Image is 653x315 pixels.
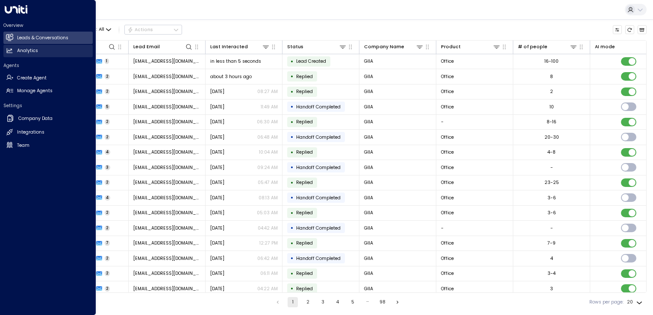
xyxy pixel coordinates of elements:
div: 8 [550,73,553,80]
div: Last Interacted [210,43,248,51]
div: Status [287,43,347,51]
span: Office [441,195,454,201]
span: an@theworkplacecompany.co.uk [133,179,201,186]
span: GIIA [364,270,373,277]
p: 05:03 AM [257,210,278,216]
span: 2 [105,271,110,276]
span: GIIA [364,286,373,292]
div: … [362,297,373,307]
span: an@theworkplacecompany.co.uk [133,119,201,125]
span: an@theworkplacecompany.co.uk [133,88,201,95]
p: 04:42 AM [258,225,278,231]
div: • [291,192,294,203]
span: an@theworkplacecompany.co.uk [133,58,201,64]
label: Rows per page: [589,299,624,306]
h2: Overview [3,22,93,29]
div: • [291,56,294,67]
span: GIIA [364,255,373,262]
button: Actions [124,25,182,35]
div: • [291,162,294,173]
div: 20-30 [544,134,559,140]
div: • [291,283,294,294]
div: • [291,207,294,219]
span: Replied [296,88,313,95]
p: 11:49 AM [261,104,278,110]
div: Button group with a nested menu [124,25,182,35]
button: Go to page 98 [377,297,388,307]
span: an@theworkplacecompany.co.uk [133,286,201,292]
div: Company Name [364,43,404,51]
span: Office [441,240,454,246]
span: Office [441,179,454,186]
div: Last Interacted [210,43,270,51]
div: Company Name [364,43,424,51]
span: Replied [296,149,313,155]
p: 08:27 AM [257,88,278,95]
h2: Analytics [17,47,38,54]
div: 4-8 [547,149,556,155]
button: Go to page 3 [318,297,328,307]
span: Replied [296,270,313,277]
div: 3-6 [547,210,556,216]
span: an@theworkplacecompany.co.uk [133,164,201,171]
span: 2 [105,119,110,125]
span: Office [441,255,454,262]
span: Office [441,164,454,171]
span: about 3 hours ago [210,73,252,80]
span: an@theworkplacecompany.co.uk [133,195,201,201]
span: Aug 04, 2025 [210,119,224,125]
button: Archived Leads [638,25,647,35]
div: - [550,164,553,171]
span: GIIA [364,58,373,64]
p: 08:13 AM [259,195,278,201]
span: 4 [105,149,111,155]
div: Product [441,43,461,51]
span: 2 [105,286,110,292]
span: 2 [105,89,110,94]
td: - [436,221,513,236]
a: Company Data [3,112,93,125]
div: • [291,222,294,233]
button: Go to next page [392,297,403,307]
span: Refresh [625,25,635,35]
div: # of people [518,43,547,51]
a: Leads & Conversations [3,32,93,44]
button: Go to page 5 [347,297,358,307]
span: an@theworkplacecompany.co.uk [133,270,201,277]
h2: Team [17,142,29,149]
div: Lead Email [133,43,160,51]
div: • [291,238,294,249]
button: Customize [613,25,622,35]
div: Product [441,43,501,51]
div: AI mode [595,43,615,51]
span: Handoff Completed [296,225,341,231]
span: GIIA [364,88,373,95]
nav: pagination navigation [272,297,403,307]
span: 2 [105,225,110,231]
p: 12:27 PM [259,240,278,246]
span: GIIA [364,225,373,231]
div: • [291,253,294,264]
span: an@theworkplacecompany.co.uk [133,73,201,80]
div: 3-6 [547,195,556,201]
a: Analytics [3,45,93,57]
span: Office [441,134,454,140]
span: GIIA [364,73,373,80]
div: • [291,131,294,143]
span: 2 [105,256,110,261]
span: Jul 29, 2025 [210,210,224,216]
div: - [550,225,553,231]
span: an@theworkplacecompany.co.uk [133,210,201,216]
span: 3 [105,165,111,170]
span: Office [441,88,454,95]
span: an@theworkplacecompany.co.uk [133,240,201,246]
span: 2 [105,180,110,185]
h2: Company Data [18,115,53,122]
div: 8-16 [547,119,556,125]
span: Replied [296,240,313,246]
span: Replied [296,119,313,125]
h2: Agents [3,62,93,69]
div: 2 [550,88,553,95]
h2: Settings [3,102,93,109]
span: Handoff Completed [296,164,341,171]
